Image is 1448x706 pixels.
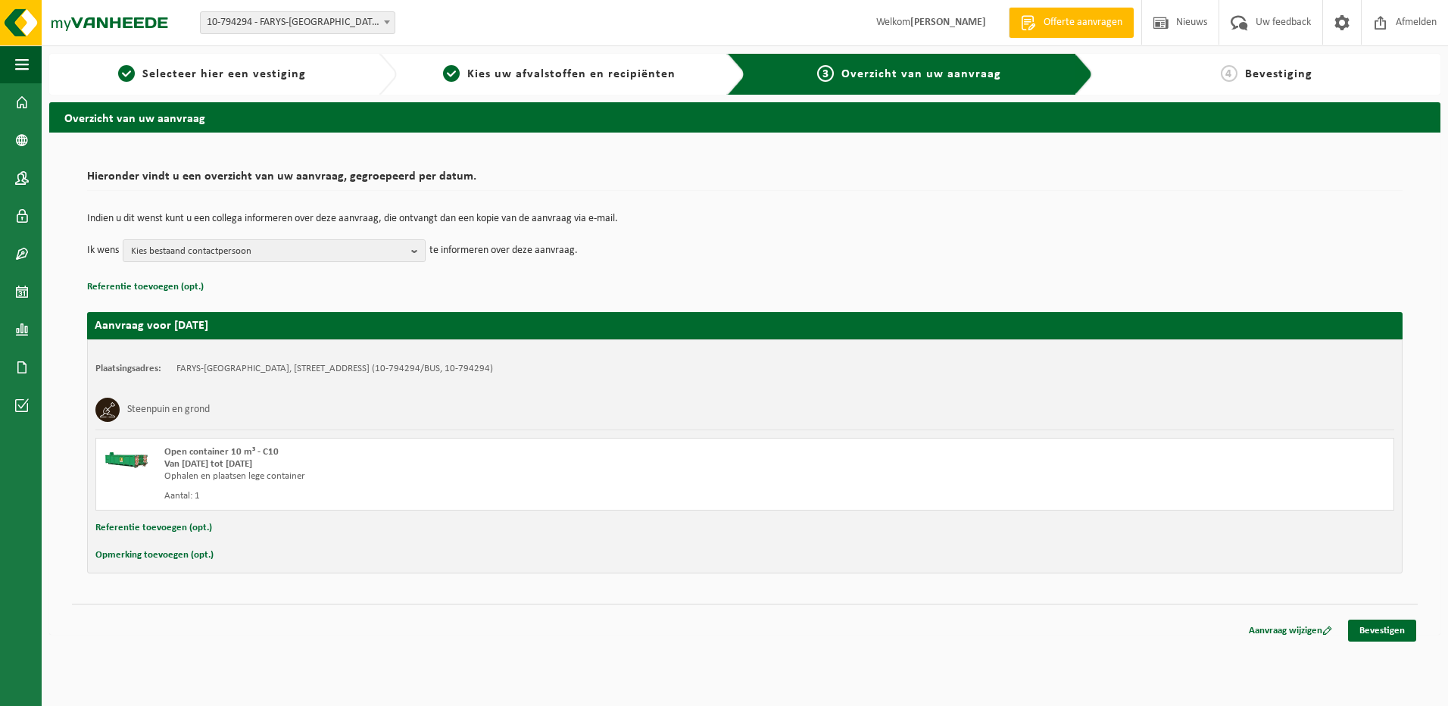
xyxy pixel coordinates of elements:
span: 10-794294 - FARYS-BRUGGE - BRUGGE [201,12,395,33]
p: Indien u dit wenst kunt u een collega informeren over deze aanvraag, die ontvangt dan een kopie v... [87,214,1403,224]
h3: Steenpuin en grond [127,398,210,422]
span: Overzicht van uw aanvraag [841,68,1001,80]
a: Aanvraag wijzigen [1237,620,1343,642]
span: 2 [443,65,460,82]
div: Aantal: 1 [164,490,806,502]
span: 1 [118,65,135,82]
button: Referentie toevoegen (opt.) [87,277,204,297]
button: Referentie toevoegen (opt.) [95,518,212,538]
strong: Aanvraag voor [DATE] [95,320,208,332]
a: Offerte aanvragen [1009,8,1134,38]
button: Opmerking toevoegen (opt.) [95,545,214,565]
span: 3 [817,65,834,82]
h2: Hieronder vindt u een overzicht van uw aanvraag, gegroepeerd per datum. [87,170,1403,191]
span: Open container 10 m³ - C10 [164,447,279,457]
strong: Van [DATE] tot [DATE] [164,459,252,469]
span: Kies uw afvalstoffen en recipiënten [467,68,676,80]
div: Ophalen en plaatsen lege container [164,470,806,483]
a: 2Kies uw afvalstoffen en recipiënten [404,65,714,83]
span: Bevestiging [1245,68,1312,80]
img: HK-XC-10-GN-00.png [104,446,149,469]
a: 1Selecteer hier een vestiging [57,65,367,83]
strong: Plaatsingsadres: [95,364,161,373]
span: Selecteer hier een vestiging [142,68,306,80]
strong: [PERSON_NAME] [910,17,986,28]
h2: Overzicht van uw aanvraag [49,102,1440,132]
a: Bevestigen [1348,620,1416,642]
span: 4 [1221,65,1237,82]
span: Offerte aanvragen [1040,15,1126,30]
span: 10-794294 - FARYS-BRUGGE - BRUGGE [200,11,395,34]
span: Kies bestaand contactpersoon [131,240,405,263]
td: FARYS-[GEOGRAPHIC_DATA], [STREET_ADDRESS] (10-794294/BUS, 10-794294) [176,363,493,375]
button: Kies bestaand contactpersoon [123,239,426,262]
p: te informeren over deze aanvraag. [429,239,578,262]
p: Ik wens [87,239,119,262]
